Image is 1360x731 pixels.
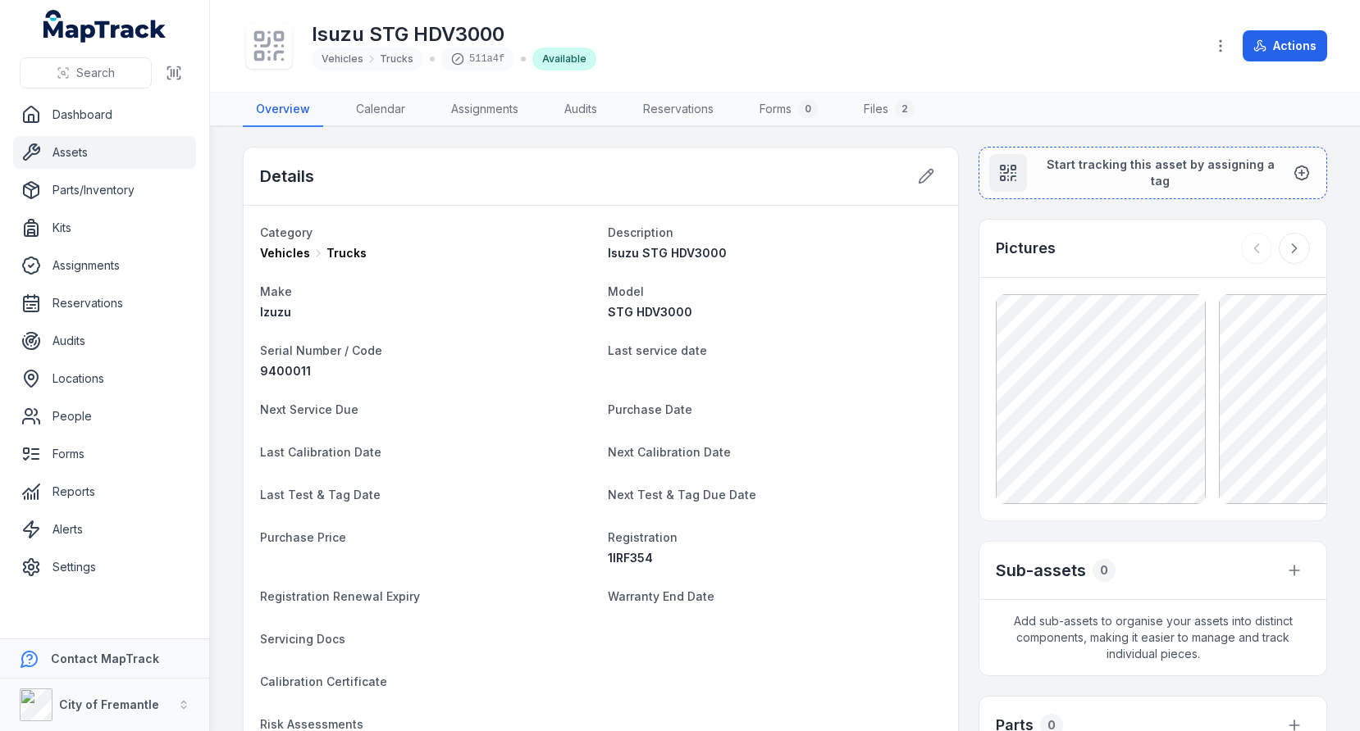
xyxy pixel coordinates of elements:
[608,343,707,357] span: Last service date
[13,325,196,357] a: Audits
[13,438,196,470] a: Forms
[13,174,196,207] a: Parts/Inventory
[322,52,363,66] span: Vehicles
[260,364,311,378] span: 9400011
[798,99,818,119] div: 0
[532,48,596,70] div: Available
[608,225,673,239] span: Description
[76,65,115,81] span: Search
[996,237,1056,260] h3: Pictures
[438,93,532,127] a: Assignments
[260,632,345,646] span: Servicing Docs
[260,488,381,502] span: Last Test & Tag Date
[895,99,915,119] div: 2
[608,488,756,502] span: Next Test & Tag Due Date
[13,287,196,320] a: Reservations
[551,93,610,127] a: Audits
[43,10,167,43] a: MapTrack
[312,21,596,48] h1: Isuzu STG HDV3000
[608,589,714,603] span: Warranty End Date
[1093,559,1116,582] div: 0
[260,530,346,544] span: Purchase Price
[260,445,381,459] span: Last Calibration Date
[343,93,418,127] a: Calendar
[380,52,413,66] span: Trucks
[13,211,196,244] a: Kits
[260,245,310,261] span: Vehicles
[13,98,196,131] a: Dashboard
[851,93,928,127] a: Files2
[13,362,196,395] a: Locations
[59,697,159,711] strong: City of Fremantle
[260,674,387,688] span: Calibration Certificate
[260,165,314,188] h2: Details
[326,245,367,261] span: Trucks
[260,589,420,603] span: Registration Renewal Expiry
[608,402,692,416] span: Purchase Date
[260,305,291,319] span: Izuzu
[608,284,644,298] span: Model
[51,652,159,665] strong: Contact MapTrack
[20,57,152,89] button: Search
[1040,157,1280,189] span: Start tracking this asset by assigning a tag
[13,249,196,282] a: Assignments
[13,551,196,583] a: Settings
[608,305,692,319] span: STG HDV3000
[13,513,196,546] a: Alerts
[608,551,653,565] span: 1IRF354
[260,284,292,298] span: Make
[979,147,1327,199] button: Start tracking this asset by assigning a tag
[608,530,678,544] span: Registration
[260,343,382,357] span: Serial Number / Code
[608,445,731,459] span: Next Calibration Date
[13,475,196,508] a: Reports
[13,136,196,169] a: Assets
[441,48,514,70] div: 511a4f
[260,717,363,731] span: Risk Assessments
[260,225,313,239] span: Category
[243,93,323,127] a: Overview
[260,402,358,416] span: Next Service Due
[13,400,196,433] a: People
[608,246,727,260] span: Isuzu STG HDV3000
[746,93,831,127] a: Forms0
[1243,30,1327,61] button: Actions
[630,93,727,127] a: Reservations
[979,600,1326,675] span: Add sub-assets to organise your assets into distinct components, making it easier to manage and t...
[996,559,1086,582] h2: Sub-assets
